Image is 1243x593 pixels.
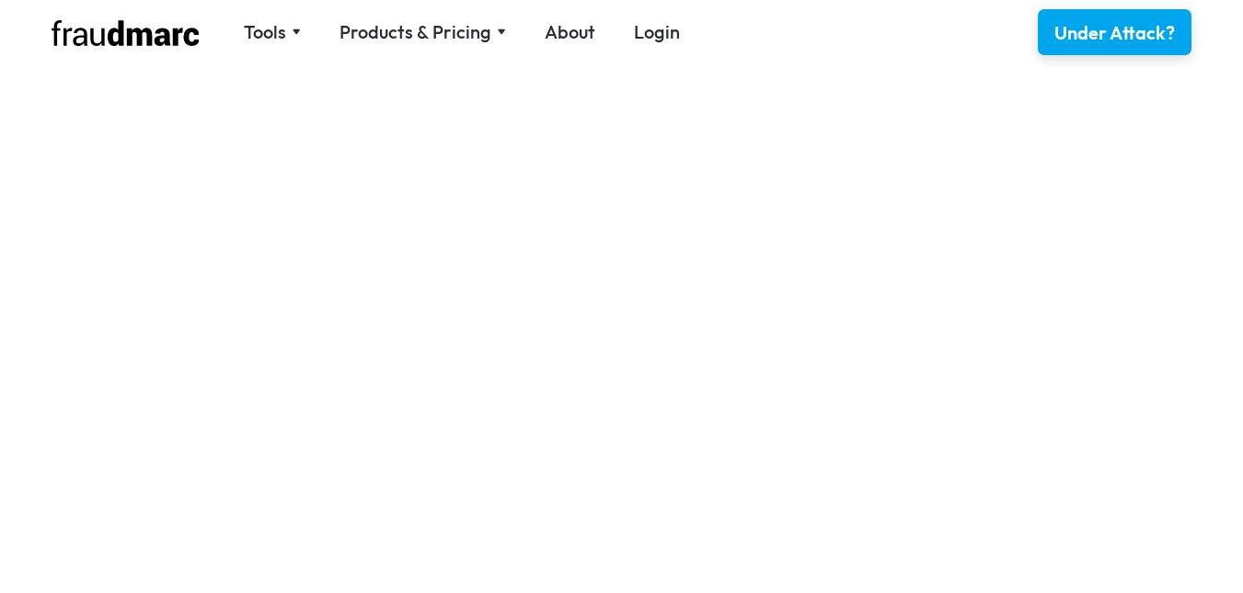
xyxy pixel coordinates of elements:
a: Login [634,19,680,45]
a: About [545,19,595,45]
div: Under Attack? [1054,20,1175,46]
div: Products & Pricing [340,19,491,45]
div: Tools [244,19,286,45]
a: Under Attack? [1038,9,1191,55]
div: Tools [244,19,301,45]
div: Products & Pricing [340,19,506,45]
